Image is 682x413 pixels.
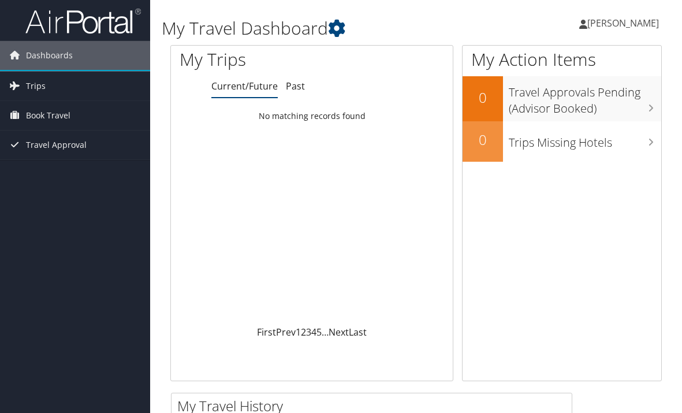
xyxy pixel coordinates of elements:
a: 0Travel Approvals Pending (Advisor Booked) [463,76,661,121]
span: Travel Approval [26,131,87,159]
span: [PERSON_NAME] [587,17,659,29]
a: [PERSON_NAME] [579,6,670,40]
h1: My Trips [180,47,327,72]
h2: 0 [463,88,503,107]
span: Dashboards [26,41,73,70]
span: … [322,326,329,338]
a: 2 [301,326,306,338]
a: Past [286,80,305,92]
a: Next [329,326,349,338]
a: 3 [306,326,311,338]
td: No matching records found [171,106,453,126]
span: Trips [26,72,46,101]
a: Current/Future [211,80,278,92]
a: Prev [276,326,296,338]
h2: 0 [463,130,503,150]
a: 0Trips Missing Hotels [463,121,661,162]
h1: My Travel Dashboard [162,16,501,40]
h3: Trips Missing Hotels [509,129,661,151]
h1: My Action Items [463,47,661,72]
a: 5 [316,326,322,338]
h3: Travel Approvals Pending (Advisor Booked) [509,79,661,117]
img: airportal-logo.png [25,8,141,35]
a: First [257,326,276,338]
a: Last [349,326,367,338]
a: 1 [296,326,301,338]
a: 4 [311,326,316,338]
span: Book Travel [26,101,70,130]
